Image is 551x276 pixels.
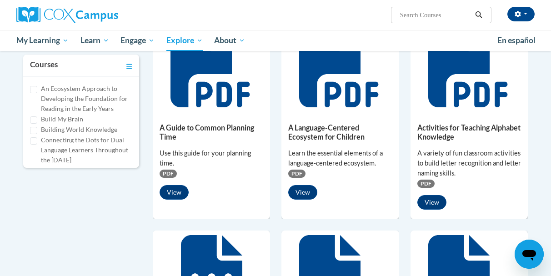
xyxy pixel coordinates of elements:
button: Account Settings [507,7,535,21]
a: Toggle collapse [126,59,132,72]
label: Cox Campus Structured Literacy Certificate Exam [41,166,132,186]
span: En español [497,35,536,45]
h5: Activities for Teaching Alphabet Knowledge [417,123,521,141]
a: Learn [75,30,115,51]
a: My Learning [10,30,75,51]
h5: A Language-Centered Ecosystem for Children [288,123,392,141]
div: A variety of fun classroom activities to build letter recognition and letter naming skills. [417,148,521,178]
a: En español [491,31,541,50]
span: PDF [417,180,435,188]
span: Explore [166,35,203,46]
button: View [288,185,317,200]
h3: Courses [30,59,58,72]
label: Connecting the Dots for Dual Language Learners Throughout the [DATE] [41,135,132,165]
label: Building World Knowledge [41,125,117,135]
a: Cox Campus [16,7,180,23]
div: Use this guide for your planning time. [160,148,263,168]
img: Cox Campus [16,7,118,23]
span: About [214,35,245,46]
h5: A Guide to Common Planning Time [160,123,263,141]
button: View [417,195,446,210]
span: Learn [80,35,109,46]
a: Engage [115,30,160,51]
div: Main menu [10,30,541,51]
button: View [160,185,189,200]
a: About [209,30,251,51]
label: Build My Brain [41,114,83,124]
div: Learn the essential elements of a language-centered ecosystem. [288,148,392,168]
iframe: Button to launch messaging window [515,240,544,269]
label: An Ecosystem Approach to Developing the Foundation for Reading in the Early Years [41,84,132,114]
span: My Learning [16,35,69,46]
button: Search [472,10,486,20]
span: PDF [160,170,177,178]
a: Explore [160,30,209,51]
span: PDF [288,170,306,178]
span: Engage [120,35,155,46]
input: Search Courses [399,10,472,20]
